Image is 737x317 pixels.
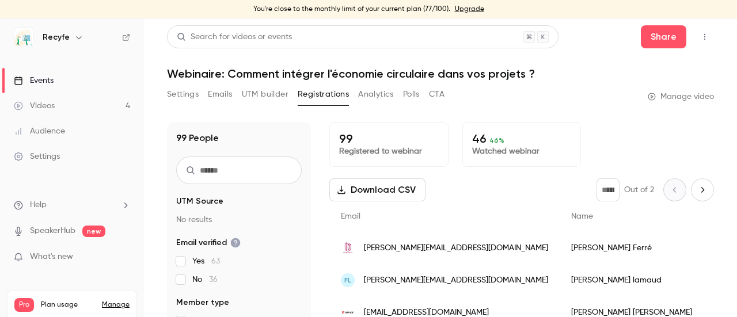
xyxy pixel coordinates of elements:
a: Upgrade [455,5,484,14]
button: Settings [167,85,199,104]
button: Registrations [298,85,349,104]
div: [PERSON_NAME] lamaud [560,264,704,296]
h1: Webinaire: Comment intégrer l'économie circulaire dans vos projets ? [167,67,714,81]
button: UTM builder [242,85,288,104]
p: Watched webinar [472,146,572,157]
a: Manage video [648,91,714,102]
span: Email [341,212,360,220]
span: Name [571,212,593,220]
p: No results [176,214,302,226]
p: Out of 2 [624,184,654,196]
span: No [192,274,218,285]
span: Plan usage [41,300,95,310]
div: Settings [14,151,60,162]
div: Events [14,75,54,86]
h6: Recyfe [43,32,70,43]
span: 63 [211,257,220,265]
span: fl [344,275,351,285]
button: Emails [208,85,232,104]
span: 46 % [489,136,504,144]
span: [PERSON_NAME][EMAIL_ADDRESS][DOMAIN_NAME] [364,274,548,287]
div: [PERSON_NAME] Ferré [560,232,704,264]
span: [PERSON_NAME][EMAIL_ADDRESS][DOMAIN_NAME] [364,242,548,254]
h1: 99 People [176,131,219,145]
button: Download CSV [329,178,426,201]
span: Email verified [176,237,241,249]
span: Yes [192,255,220,267]
div: Videos [14,100,55,112]
button: Next page [691,178,714,201]
div: Audience [14,125,65,137]
span: new [82,226,105,237]
button: Polls [403,85,420,104]
span: 36 [209,276,218,284]
span: Member type [176,297,229,308]
span: What's new [30,251,73,263]
iframe: Noticeable Trigger [116,252,130,262]
button: CTA [429,85,445,104]
button: Analytics [358,85,394,104]
span: Help [30,199,47,211]
a: Manage [102,300,130,310]
li: help-dropdown-opener [14,199,130,211]
img: Recyfe [14,28,33,47]
div: Search for videos or events [177,31,292,43]
span: Pro [14,298,34,312]
img: utopreneurs.org [341,241,355,255]
a: SpeakerHub [30,225,75,237]
p: Registered to webinar [339,146,439,157]
p: 99 [339,132,439,146]
button: Share [641,25,686,48]
span: UTM Source [176,196,223,207]
p: 46 [472,132,572,146]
